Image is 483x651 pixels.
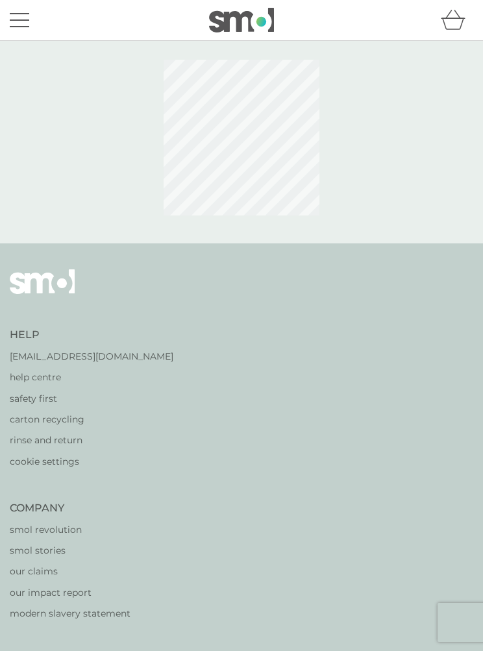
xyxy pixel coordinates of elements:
[10,543,130,558] a: smol stories
[10,585,130,600] a: our impact report
[10,522,130,537] a: smol revolution
[209,8,274,32] img: smol
[10,328,173,342] h4: Help
[10,269,75,313] img: smol
[10,412,173,426] a: carton recycling
[10,370,173,384] a: help centre
[10,606,130,620] a: modern slavery statement
[10,349,173,363] a: [EMAIL_ADDRESS][DOMAIN_NAME]
[441,7,473,33] div: basket
[10,391,173,406] a: safety first
[10,564,130,578] a: our claims
[10,8,29,32] button: menu
[10,454,173,469] a: cookie settings
[10,433,173,447] a: rinse and return
[10,501,130,515] h4: Company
